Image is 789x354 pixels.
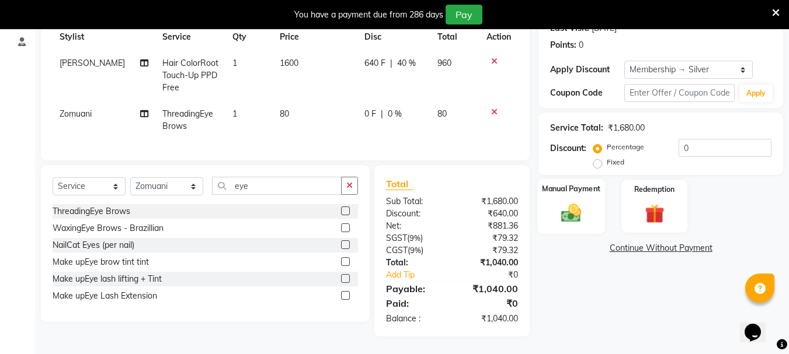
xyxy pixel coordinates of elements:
div: You have a payment due from 286 days [294,9,443,21]
div: Sub Total: [377,195,452,208]
th: Action [479,24,518,50]
img: _cash.svg [555,201,588,225]
span: SGST [386,233,407,243]
div: ₹0 [452,296,527,310]
div: Net: [377,220,452,232]
div: Make upEye lash lifting + Tint [53,273,162,285]
span: [PERSON_NAME] [60,58,125,68]
th: Qty [225,24,272,50]
label: Manual Payment [542,183,600,194]
span: | [381,108,383,120]
span: CGST [386,245,408,255]
div: ThreadingEye Brows [53,205,130,218]
div: ( ) [377,232,452,244]
div: ₹640.00 [452,208,527,220]
div: Service Total: [550,122,603,134]
div: NailCat Eyes (per nail) [53,239,134,251]
span: 1 [232,58,237,68]
th: Price [273,24,358,50]
div: ₹1,040.00 [452,282,527,296]
input: Search or Scan [212,177,342,195]
div: ₹1,680.00 [452,195,527,208]
span: 9% [409,233,420,243]
div: Coupon Code [550,87,624,99]
span: 640 F [364,57,385,69]
div: 0 [579,39,583,51]
th: Disc [357,24,430,50]
div: Make upEye brow tint tint [53,256,149,268]
button: Pay [446,5,482,24]
div: Discount: [377,208,452,220]
span: Hair ColorRoot Touch-Up PPD Free [162,58,218,93]
span: 1 [232,108,237,119]
div: WaxingEye Brows - Brazillian [53,222,164,234]
div: Discount: [550,142,586,155]
span: 960 [437,58,451,68]
th: Total [430,24,479,50]
div: ₹79.32 [452,244,527,257]
label: Percentage [607,142,644,152]
span: | [390,57,392,69]
div: Points: [550,39,576,51]
div: Payable: [377,282,452,296]
a: Add Tip [377,269,464,281]
span: 0 F [364,108,376,120]
label: Redemption [634,184,675,195]
button: Apply [739,85,773,102]
img: _gift.svg [639,202,670,226]
span: 0 % [388,108,402,120]
div: ₹1,040.00 [452,257,527,269]
label: Fixed [607,157,624,167]
div: Apply Discount [550,64,624,76]
div: ( ) [377,244,452,257]
span: Zomuani [60,108,92,119]
th: Service [155,24,226,50]
div: ₹1,040.00 [452,313,527,325]
span: 1600 [280,58,298,68]
div: Paid: [377,296,452,310]
div: Make upEye Lash Extension [53,290,157,302]
div: ₹881.36 [452,220,527,232]
div: ₹0 [465,269,527,281]
span: Total [386,178,413,190]
span: 80 [280,108,289,119]
div: Total: [377,257,452,269]
span: 80 [437,108,447,119]
iframe: chat widget [740,307,777,342]
span: 9% [410,246,421,255]
div: ₹1,680.00 [608,122,645,134]
div: Balance : [377,313,452,325]
span: ThreadingEye Brows [162,108,213,131]
input: Enter Offer / Coupon Code [624,84,735,102]
span: 40 % [397,57,416,69]
div: ₹79.32 [452,232,527,244]
th: Stylist [53,24,155,50]
a: Continue Without Payment [541,242,781,254]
